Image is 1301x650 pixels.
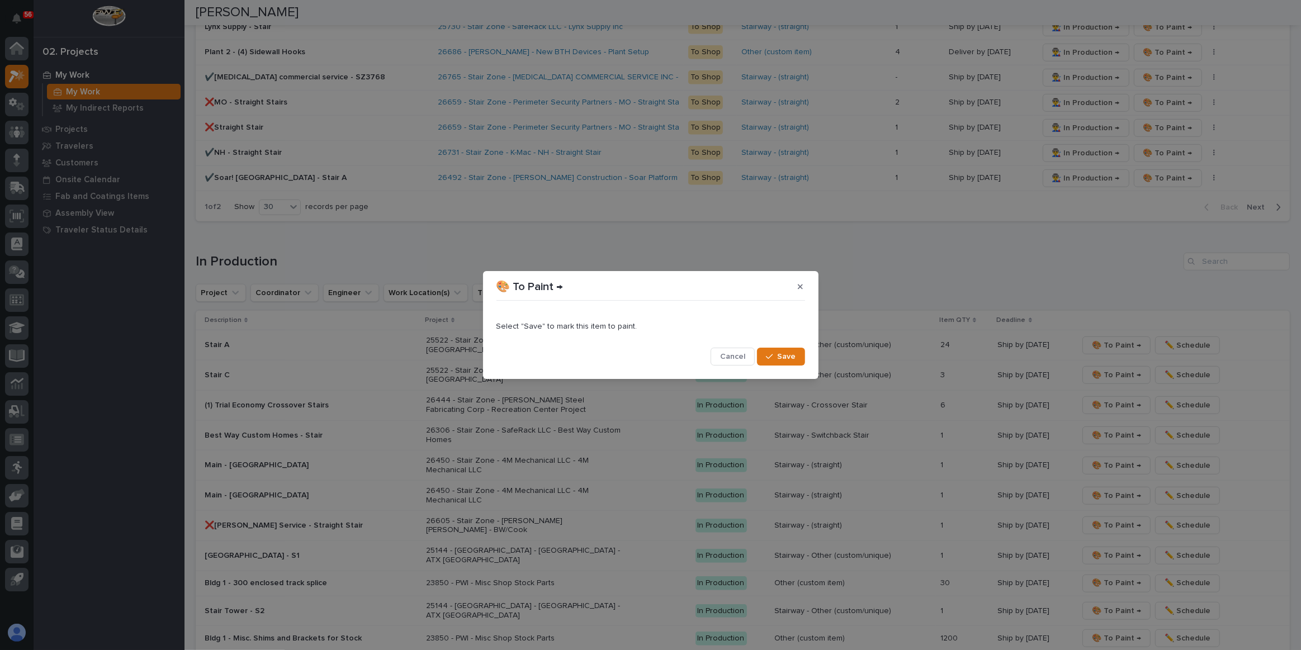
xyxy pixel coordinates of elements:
span: Cancel [720,352,745,362]
button: Save [757,348,805,366]
button: Cancel [711,348,755,366]
span: Save [778,352,796,362]
p: Select "Save" to mark this item to paint. [496,322,805,331]
p: 🎨 To Paint → [496,280,564,293]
